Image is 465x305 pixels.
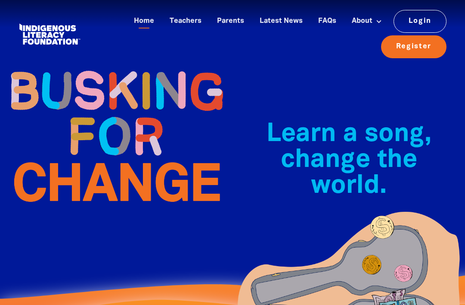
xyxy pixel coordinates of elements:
a: Login [394,10,446,32]
span: Learn a song, change the world. [267,123,431,198]
a: About [347,14,387,28]
a: FAQs [313,14,341,28]
a: Latest News [254,14,308,28]
a: Home [129,14,159,28]
a: Parents [212,14,249,28]
a: Register [381,35,446,58]
a: Teachers [164,14,207,28]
